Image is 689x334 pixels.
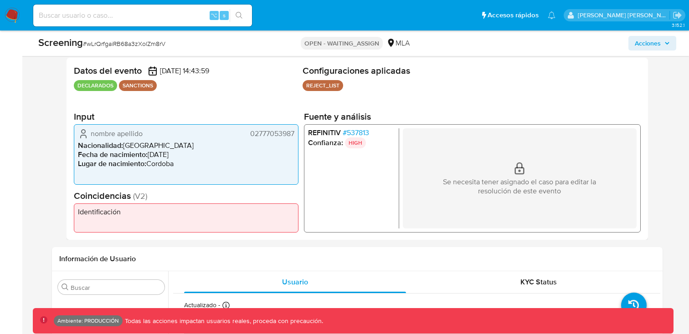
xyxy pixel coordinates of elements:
[230,9,248,22] button: search-icon
[635,36,661,51] span: Acciones
[57,319,119,323] p: Ambiente: PRODUCCIÓN
[83,39,165,48] span: # wLrQrfgaiRB68a3zXolZm8rV
[672,21,684,29] span: 3.152.1
[184,301,220,309] p: Actualizado -
[223,11,226,20] span: s
[578,11,670,20] p: natalia.maison@mercadolibre.com
[62,283,69,291] button: Buscar
[211,11,217,20] span: ⌥
[38,35,83,50] b: Screening
[520,277,557,287] span: KYC Status
[123,317,323,325] p: Todas las acciones impactan usuarios reales, proceda con precaución.
[488,10,539,20] span: Accesos rápidos
[301,37,383,50] p: OPEN - WAITING_ASSIGN
[628,36,676,51] button: Acciones
[54,307,168,329] button: Inversiones
[59,254,136,263] h1: Información de Usuario
[282,277,308,287] span: Usuario
[71,283,161,292] input: Buscar
[386,38,410,48] div: MLA
[548,11,555,19] a: Notificaciones
[33,10,252,21] input: Buscar usuario o caso...
[673,10,682,20] a: Salir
